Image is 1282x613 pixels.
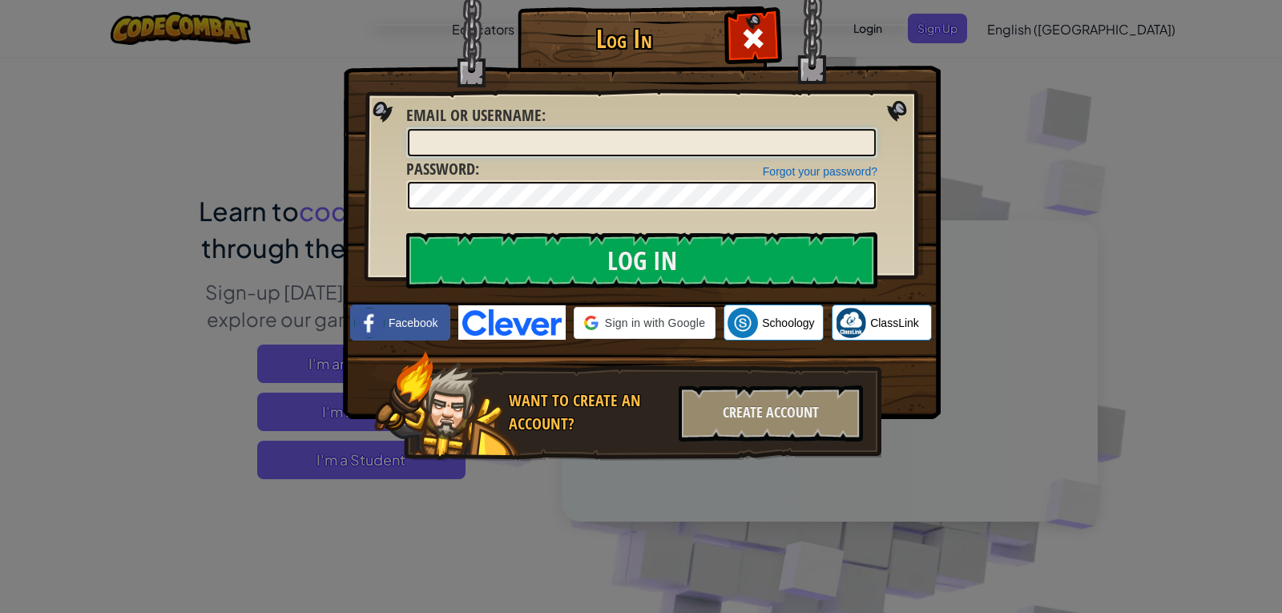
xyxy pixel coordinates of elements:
[763,165,877,178] a: Forgot your password?
[836,308,866,338] img: classlink-logo-small.png
[605,315,705,331] span: Sign in with Google
[870,315,919,331] span: ClassLink
[728,308,758,338] img: schoology.png
[406,158,479,181] label: :
[679,385,863,442] div: Create Account
[354,308,385,338] img: facebook_small.png
[406,104,546,127] label: :
[574,307,716,339] div: Sign in with Google
[458,305,566,340] img: clever-logo-blue.png
[406,232,877,288] input: Log In
[509,389,669,435] div: Want to create an account?
[389,315,437,331] span: Facebook
[406,104,542,126] span: Email or Username
[406,158,475,179] span: Password
[762,315,814,331] span: Schoology
[522,25,726,53] h1: Log In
